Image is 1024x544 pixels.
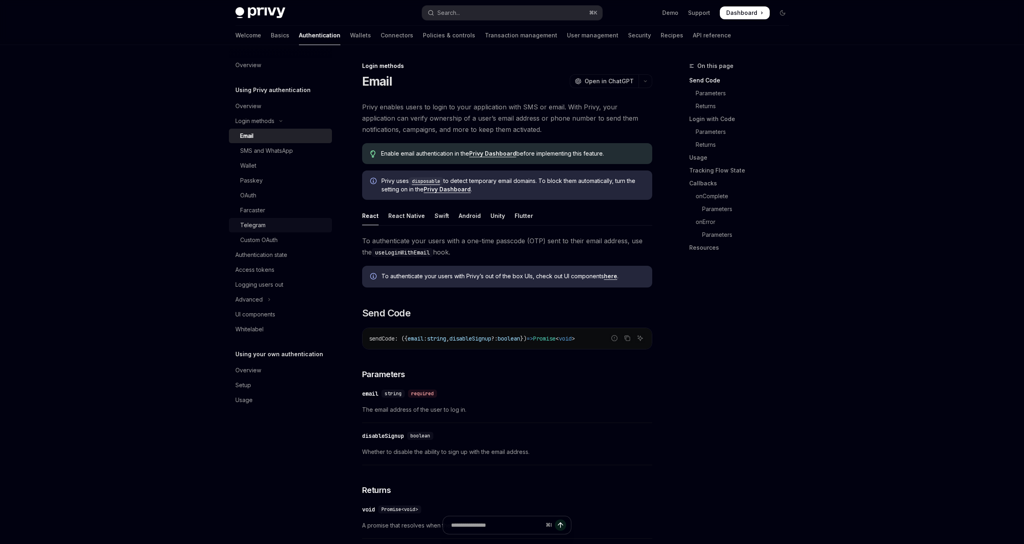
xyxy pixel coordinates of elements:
[369,335,395,342] span: sendCode
[604,273,617,280] a: here
[229,114,332,128] button: Toggle Login methods section
[435,206,449,225] div: Swift
[520,335,527,342] span: })
[609,333,620,343] button: Report incorrect code
[533,335,556,342] span: Promise
[697,61,733,71] span: On this page
[381,177,644,193] span: Privy uses to detect temporary email domains. To block them automatically, turn the setting on in...
[689,216,795,228] a: onError
[408,390,437,398] div: required
[229,363,332,378] a: Overview
[427,335,446,342] span: string
[567,26,618,45] a: User management
[689,203,795,216] a: Parameters
[229,144,332,158] a: SMS and WhatsApp
[229,248,332,262] a: Authentication state
[362,369,405,380] span: Parameters
[381,150,644,158] span: Enable email authentication in the before implementing this feature.
[362,62,652,70] div: Login methods
[381,506,418,513] span: Promise<void>
[362,390,378,398] div: email
[662,9,678,17] a: Demo
[229,307,332,322] a: UI components
[350,26,371,45] a: Wallets
[235,295,263,304] div: Advanced
[240,131,253,141] div: Email
[422,6,602,20] button: Open search
[229,322,332,337] a: Whitelabel
[689,190,795,203] a: onComplete
[408,335,424,342] span: email
[622,333,633,343] button: Copy the contents from the code block
[570,74,639,88] button: Open in ChatGPT
[585,77,634,85] span: Open in ChatGPT
[423,26,475,45] a: Policies & controls
[437,8,460,18] div: Search...
[469,150,516,157] a: Privy Dashboard
[720,6,770,19] a: Dashboard
[689,164,795,177] a: Tracking Flow State
[240,176,263,185] div: Passkey
[459,206,481,225] div: Android
[362,447,652,457] span: Whether to disable the ability to sign up with the email address.
[689,74,795,87] a: Send Code
[235,7,285,18] img: dark logo
[229,218,332,232] a: Telegram
[689,113,795,125] a: Login with Code
[689,87,795,100] a: Parameters
[229,277,332,292] a: Logging users out
[235,395,253,405] div: Usage
[689,125,795,138] a: Parameters
[362,206,379,225] div: React
[572,335,575,342] span: >
[229,188,332,203] a: OAuth
[370,150,376,158] svg: Tip
[385,390,402,397] span: string
[589,10,598,16] span: ⌘ K
[372,248,433,257] code: useLoginWithEmail
[240,205,265,215] div: Farcaster
[689,151,795,164] a: Usage
[362,432,404,440] div: disableSignup
[424,335,427,342] span: :
[229,173,332,188] a: Passkey
[776,6,789,19] button: Toggle dark mode
[235,101,261,111] div: Overview
[446,335,449,342] span: ,
[689,138,795,151] a: Returns
[235,60,261,70] div: Overview
[688,9,710,17] a: Support
[388,206,425,225] div: React Native
[240,146,293,156] div: SMS and WhatsApp
[229,233,332,247] a: Custom OAuth
[515,206,533,225] div: Flutter
[240,191,256,200] div: OAuth
[362,484,391,496] span: Returns
[235,349,323,359] h5: Using your own authentication
[229,129,332,143] a: Email
[490,206,505,225] div: Unity
[362,74,392,88] h1: Email
[235,365,261,375] div: Overview
[235,324,264,334] div: Whitelabel
[689,100,795,113] a: Returns
[362,235,652,258] span: To authenticate your users with a one-time passcode (OTP) sent to their email address, use the hook.
[229,393,332,407] a: Usage
[362,307,411,320] span: Send Code
[628,26,651,45] a: Security
[409,177,443,184] a: disposable
[635,333,645,343] button: Ask AI
[235,26,261,45] a: Welcome
[370,273,378,281] svg: Info
[235,280,283,289] div: Logging users out
[362,101,652,135] span: Privy enables users to login to your application with SMS or email. With Privy, your application ...
[235,85,311,95] h5: Using Privy authentication
[271,26,289,45] a: Basics
[527,335,533,342] span: =>
[491,335,498,342] span: ?:
[381,272,644,280] span: To authenticate your users with Privy’s out of the box UIs, check out UI components .
[240,220,266,230] div: Telegram
[555,519,566,531] button: Send message
[395,335,408,342] span: : ({
[498,335,520,342] span: boolean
